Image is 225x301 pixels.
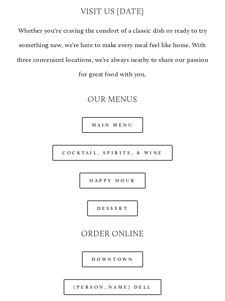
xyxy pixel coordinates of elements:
a: Cocktail, Spirits, & Wine [52,145,173,161]
a: Main Menu [82,117,143,133]
a: [PERSON_NAME] Dell [64,279,161,295]
h2: Our Menus [13,94,211,105]
a: Downtown [82,251,143,267]
p: Whether you're craving the comfort of a classic dish or ready to try something new, we’re here to... [13,24,211,82]
a: Dessert [87,200,138,216]
h2: Order Online [13,228,211,239]
a: Happy Hour [79,173,146,188]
